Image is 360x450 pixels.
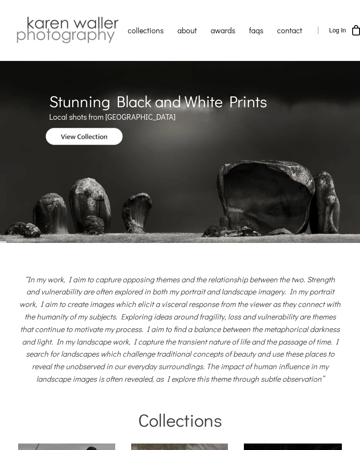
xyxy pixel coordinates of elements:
[19,274,341,384] span: “In my work, I aim to capture opposing themes and the relationship between the two. Strength and ...
[49,112,176,122] span: Local shots from [GEOGRAPHIC_DATA]
[329,27,346,34] span: Log In
[121,19,171,41] a: collections
[46,128,122,145] img: View Collection
[138,408,222,431] span: Collections
[204,19,242,41] a: awards
[14,15,121,45] img: Karen Waller Photography
[171,19,204,41] a: about
[49,91,267,112] span: Stunning Black and White Prints
[270,19,309,41] a: contact
[242,19,270,41] a: faqs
